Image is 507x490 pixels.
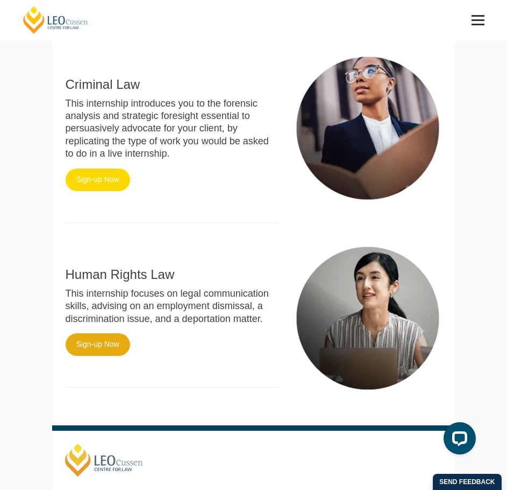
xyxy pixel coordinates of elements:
[66,78,279,92] h2: Criminal Law
[66,333,130,356] a: Sign-up Now
[66,288,279,325] p: This internship focuses on legal communication skills, advising on an employment dismissal, a dis...
[66,169,130,191] a: Sign-up Now
[65,444,143,477] a: [PERSON_NAME]
[66,97,279,160] p: This internship introduces you to the forensic analysis and strategic foresight essential to pers...
[435,418,480,463] iframe: LiveChat chat widget
[66,268,279,282] h2: Human Rights Law
[22,5,90,34] a: [PERSON_NAME] Centre for Law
